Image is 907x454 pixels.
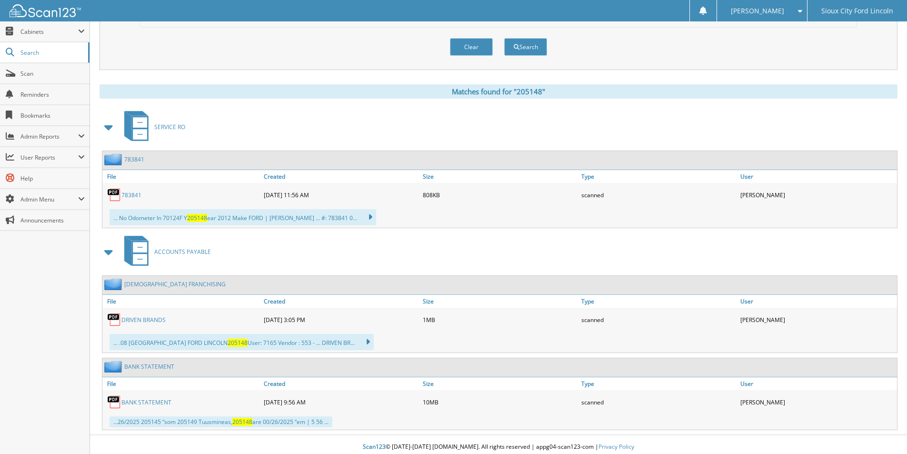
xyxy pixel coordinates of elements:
[20,70,85,78] span: Scan
[579,393,738,412] div: scanned
[261,310,420,329] div: [DATE] 3:05 PM
[124,155,144,163] a: 783841
[261,170,420,183] a: Created
[104,153,124,165] img: folder2.png
[261,377,420,390] a: Created
[420,393,579,412] div: 10MB
[420,295,579,308] a: Size
[228,339,248,347] span: 205148
[579,310,738,329] div: scanned
[102,377,261,390] a: File
[20,49,83,57] span: Search
[110,209,376,225] div: ... No Odometer In 70124F Y ear 2012 Make FORD | [PERSON_NAME] ... #: 783841 0...
[121,191,141,199] a: 783841
[20,91,85,99] span: Reminders
[261,393,420,412] div: [DATE] 9:56 AM
[110,334,374,350] div: ... .08 [GEOGRAPHIC_DATA] FORD LINCOLN User: 7165 Vendor : 553 - ... DRIVEN BR...
[187,214,207,222] span: 205148
[121,398,171,406] a: BANK STATEMENT
[119,233,211,271] a: ACCOUNTS PAYABLE
[107,395,121,409] img: PDF.png
[579,170,738,183] a: Type
[420,170,579,183] a: Size
[738,170,897,183] a: User
[579,377,738,390] a: Type
[124,363,174,371] a: BANK STATEMENT
[232,418,252,426] span: 205148
[20,174,85,182] span: Help
[107,188,121,202] img: PDF.png
[738,295,897,308] a: User
[738,377,897,390] a: User
[420,310,579,329] div: 1MB
[261,295,420,308] a: Created
[579,185,738,204] div: scanned
[20,111,85,120] span: Bookmarks
[363,443,386,451] span: Scan123
[598,443,634,451] a: Privacy Policy
[119,108,185,146] a: SERVICE RO
[20,28,78,36] span: Cabinets
[10,4,81,17] img: scan123-logo-white.svg
[859,408,907,454] iframe: Chat Widget
[121,316,166,324] a: DRIVEN BRANDS
[102,295,261,308] a: File
[579,295,738,308] a: Type
[104,278,124,290] img: folder2.png
[738,310,897,329] div: [PERSON_NAME]
[261,185,420,204] div: [DATE] 11:56 AM
[104,361,124,373] img: folder2.png
[20,132,78,141] span: Admin Reports
[20,195,78,203] span: Admin Menu
[110,416,332,427] div: ...26/2025 205145 “som 205149 Tuusmineas, are 00/26/2025 “em | 5 56 ...
[420,185,579,204] div: 808KB
[450,38,493,56] button: Clear
[504,38,547,56] button: Search
[102,170,261,183] a: File
[20,153,78,161] span: User Reports
[821,8,893,14] span: Sioux City Ford Lincoln
[107,313,121,327] img: PDF.png
[100,84,897,99] div: Matches found for "205148"
[124,280,226,288] a: [DEMOGRAPHIC_DATA] FRANCHISING
[420,377,579,390] a: Size
[154,248,211,256] span: ACCOUNTS PAYABLE
[731,8,784,14] span: [PERSON_NAME]
[738,185,897,204] div: [PERSON_NAME]
[20,216,85,224] span: Announcements
[154,123,185,131] span: SERVICE RO
[738,393,897,412] div: [PERSON_NAME]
